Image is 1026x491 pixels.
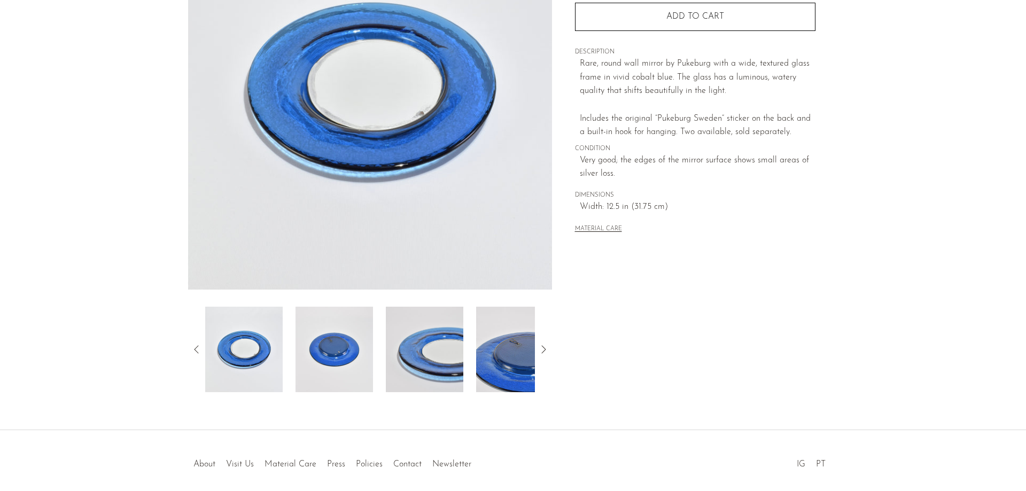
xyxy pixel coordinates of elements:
a: Visit Us [226,460,254,469]
a: PT [816,460,826,469]
a: Contact [393,460,422,469]
button: MATERIAL CARE [575,225,622,233]
span: Width: 12.5 in (31.75 cm) [580,200,815,214]
a: Material Care [265,460,316,469]
a: Press [327,460,345,469]
img: Round Blue Glass Mirror [386,307,463,392]
ul: Quick links [188,451,477,472]
img: Round Blue Glass Mirror [296,307,373,392]
span: Add to cart [666,12,724,21]
p: Rare, round wall mirror by Pukeburg with a wide, textured glass frame in vivid cobalt blue. The g... [580,57,815,139]
a: Policies [356,460,383,469]
span: CONDITION [575,144,815,154]
img: Round Blue Glass Mirror [205,307,283,392]
img: Round Blue Glass Mirror [476,307,554,392]
a: About [193,460,215,469]
a: IG [797,460,805,469]
span: DIMENSIONS [575,191,815,200]
ul: Social Medias [791,451,831,472]
span: Very good; the edges of the mirror surface shows small areas of silver loss. [580,154,815,181]
span: DESCRIPTION [575,48,815,57]
button: Add to cart [575,3,815,30]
